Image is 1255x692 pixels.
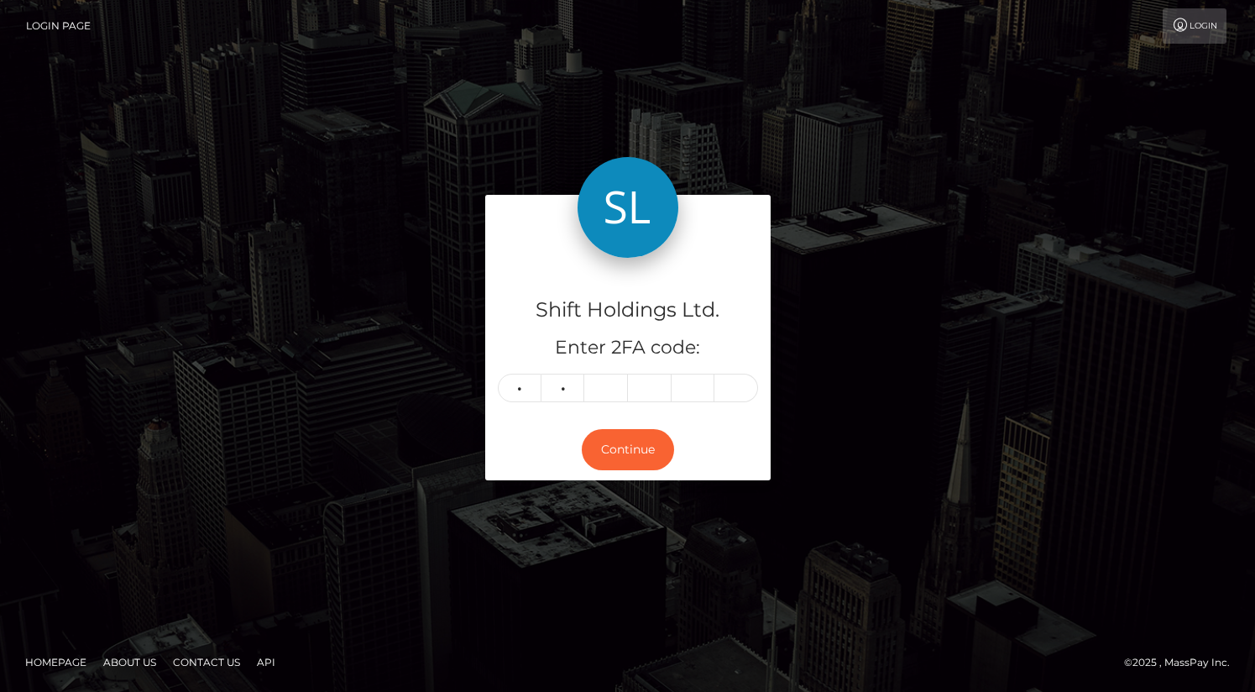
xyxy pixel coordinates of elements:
a: API [250,649,282,675]
img: Shift Holdings Ltd. [578,157,678,258]
a: Login Page [26,8,91,44]
a: About Us [97,649,163,675]
div: © 2025 , MassPay Inc. [1124,653,1242,672]
h5: Enter 2FA code: [498,335,758,361]
a: Contact Us [166,649,247,675]
a: Login [1163,8,1226,44]
a: Homepage [18,649,93,675]
button: Continue [582,429,674,470]
h4: Shift Holdings Ltd. [498,296,758,325]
